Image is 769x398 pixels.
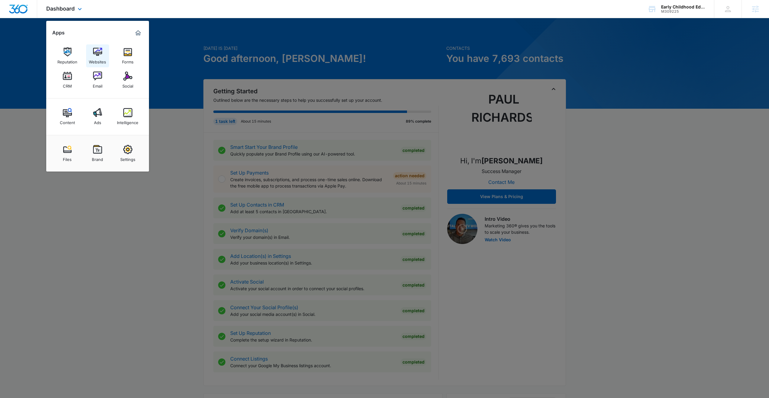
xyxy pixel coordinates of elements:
div: account id [661,9,705,14]
a: Content [56,105,79,128]
a: CRM [56,69,79,91]
a: Intelligence [116,105,139,128]
a: Ads [86,105,109,128]
a: Websites [86,44,109,67]
a: Email [86,69,109,91]
div: Content [60,117,75,125]
div: Email [93,81,102,88]
a: Settings [116,142,139,165]
span: Dashboard [46,5,75,12]
div: Ads [94,117,101,125]
h2: Apps [52,30,65,36]
div: Brand [92,154,103,162]
a: Social [116,69,139,91]
div: Social [122,81,133,88]
div: Websites [89,56,106,64]
div: Files [63,154,72,162]
div: account name [661,5,705,9]
div: Reputation [57,56,77,64]
div: CRM [63,81,72,88]
div: Settings [120,154,135,162]
div: Intelligence [117,117,138,125]
div: Forms [122,56,134,64]
a: Reputation [56,44,79,67]
a: Files [56,142,79,165]
a: Marketing 360® Dashboard [133,28,143,38]
a: Forms [116,44,139,67]
a: Brand [86,142,109,165]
